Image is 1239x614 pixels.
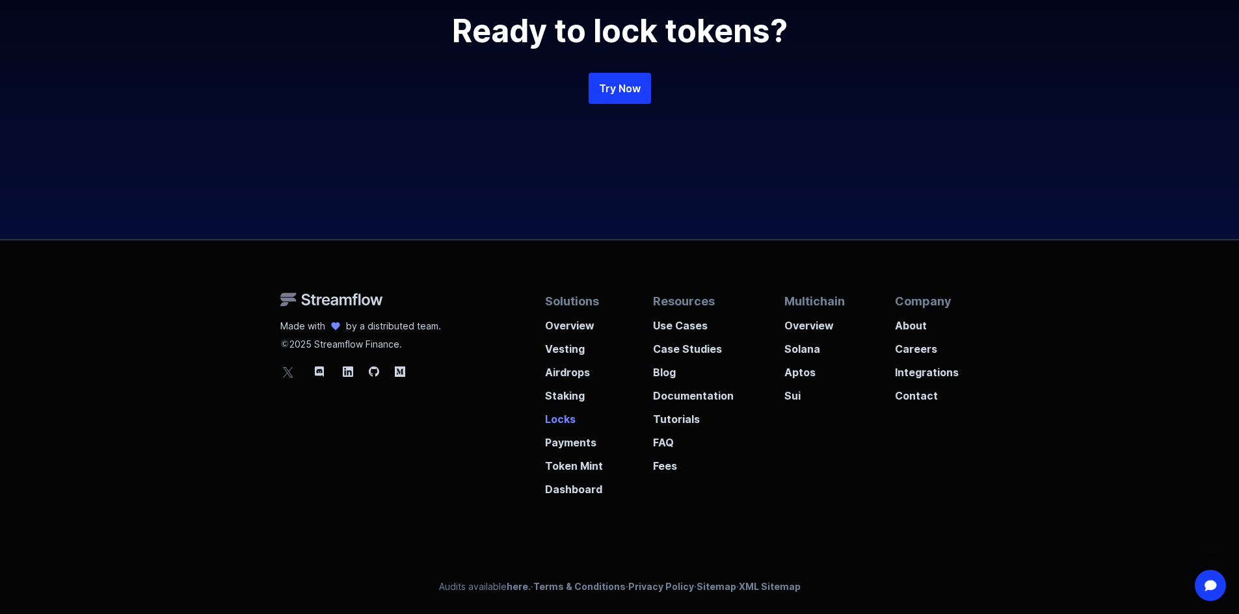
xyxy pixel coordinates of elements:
p: Multichain [784,292,845,310]
p: Company [895,292,959,310]
a: Vesting [545,333,603,357]
a: Case Studies [653,333,734,357]
p: Audits available · · · · [439,580,801,593]
a: Tutorials [653,403,734,427]
a: Try Now [589,73,651,104]
p: Made with [280,320,325,333]
a: Overview [784,310,845,333]
p: 2025 Streamflow Finance. [280,333,441,351]
a: Blog [653,357,734,380]
a: Airdrops [545,357,603,380]
a: Integrations [895,357,959,380]
a: Fees [653,450,734,474]
a: Locks [545,403,603,427]
a: Staking [545,380,603,403]
a: FAQ [653,427,734,450]
a: here. [507,581,531,592]
a: Use Cases [653,310,734,333]
a: Contact [895,380,959,403]
a: About [895,310,959,333]
a: Terms & Conditions [533,581,626,592]
p: Resources [653,292,734,310]
img: Streamflow Logo [280,292,383,307]
a: Careers [895,333,959,357]
a: Payments [545,427,603,450]
a: Sui [784,380,845,403]
a: Token Mint [545,450,603,474]
h2: Ready to lock tokens? [308,16,932,47]
a: XML Sitemap [739,581,801,592]
a: Overview [545,310,603,333]
a: Aptos [784,357,845,380]
a: Sitemap [697,581,736,592]
a: Solana [784,333,845,357]
div: Open Intercom Messenger [1195,570,1226,601]
a: Privacy Policy [628,581,694,592]
p: by a distributed team. [346,320,441,333]
p: Solutions [545,292,603,310]
a: Documentation [653,380,734,403]
a: Dashboard [545,474,603,497]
